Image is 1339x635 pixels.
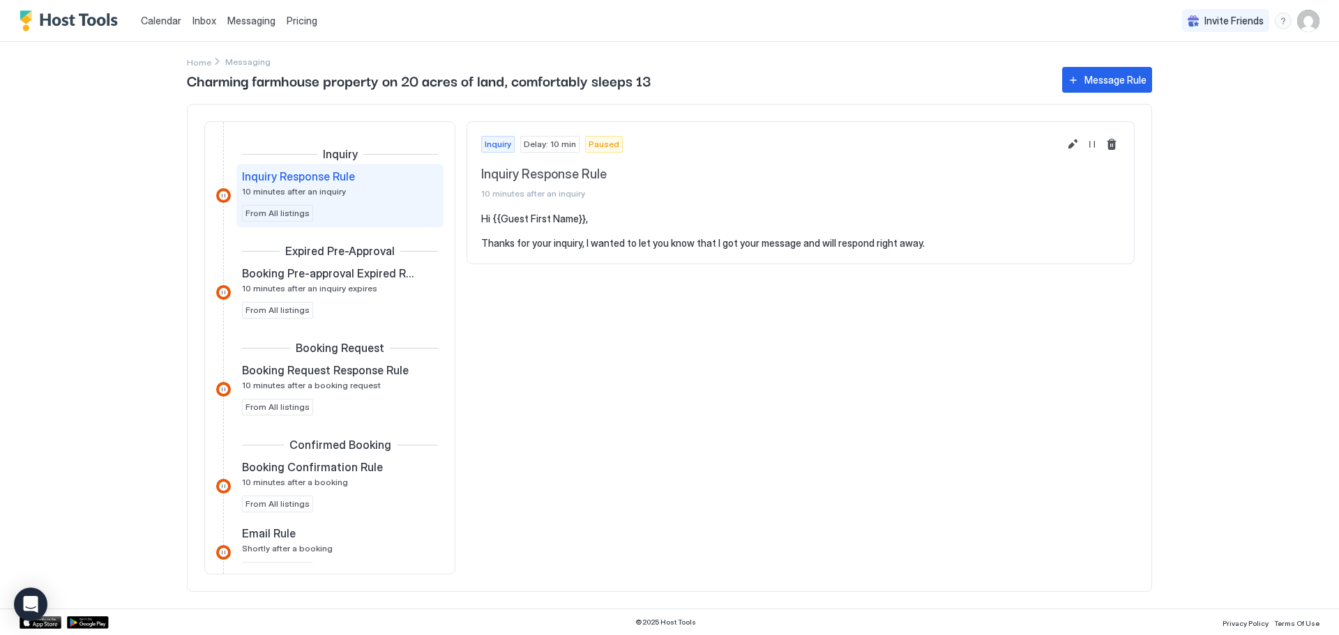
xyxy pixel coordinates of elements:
span: Pricing [287,15,317,27]
span: From All listings [245,304,310,316]
span: From All listings [245,207,310,220]
span: Inbox [192,15,216,26]
span: Booking Request [296,341,384,355]
a: Host Tools Logo [20,10,124,31]
div: User profile [1297,10,1319,32]
span: Booking Confirmation Rule [242,460,383,474]
span: Invite Friends [1204,15,1264,27]
span: Charming farmhouse property on 20 acres of land, comfortably sleeps 13 [187,70,1048,91]
div: Open Intercom Messenger [14,588,47,621]
a: Privacy Policy [1223,615,1269,629]
span: Confirmed Booking [289,438,391,452]
span: 10 minutes after a booking [242,477,348,487]
a: Calendar [141,13,181,28]
a: Inbox [192,13,216,28]
span: 10 minutes after an inquiry [481,188,1059,199]
span: From All listings [245,498,310,510]
span: © 2025 Host Tools [635,618,696,627]
button: Edit message rule [1064,136,1081,153]
div: menu [1275,13,1292,29]
div: Breadcrumb [187,54,211,69]
span: Privacy Policy [1223,619,1269,627]
span: Booking Pre-approval Expired Rule [242,266,416,280]
span: Breadcrumb [225,56,271,67]
span: Home [187,57,211,68]
span: Delay: 10 min [524,138,576,151]
span: Inquiry [323,147,358,161]
a: Google Play Store [67,616,109,629]
span: Terms Of Use [1274,619,1319,627]
span: Inquiry Response Rule [481,167,1059,183]
span: Booking Request Response Rule [242,363,409,377]
a: Messaging [227,13,275,28]
span: From All listings [245,401,310,413]
span: Email Rule [242,526,296,540]
button: Delete message rule [1103,136,1120,153]
span: Inquiry Response Rule [242,169,355,183]
span: Messaging [227,15,275,26]
div: Message Rule [1084,72,1147,87]
button: Resume Message Rule [1084,136,1100,153]
button: Message Rule [1062,67,1152,93]
span: Inquiry [485,138,511,151]
pre: Hi {{Guest First Name}}, Thanks for your inquiry, I wanted to let you know that I got your messag... [481,213,1120,250]
span: 10 minutes after an inquiry [242,186,346,197]
span: Paused [589,138,619,151]
a: Terms Of Use [1274,615,1319,629]
span: Expired Pre-Approval [285,244,395,258]
a: App Store [20,616,61,629]
a: Home [187,54,211,69]
span: 10 minutes after an inquiry expires [242,283,377,293]
span: Calendar [141,15,181,26]
span: Shortly after a booking [242,543,333,553]
span: 10 minutes after a booking request [242,380,381,390]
